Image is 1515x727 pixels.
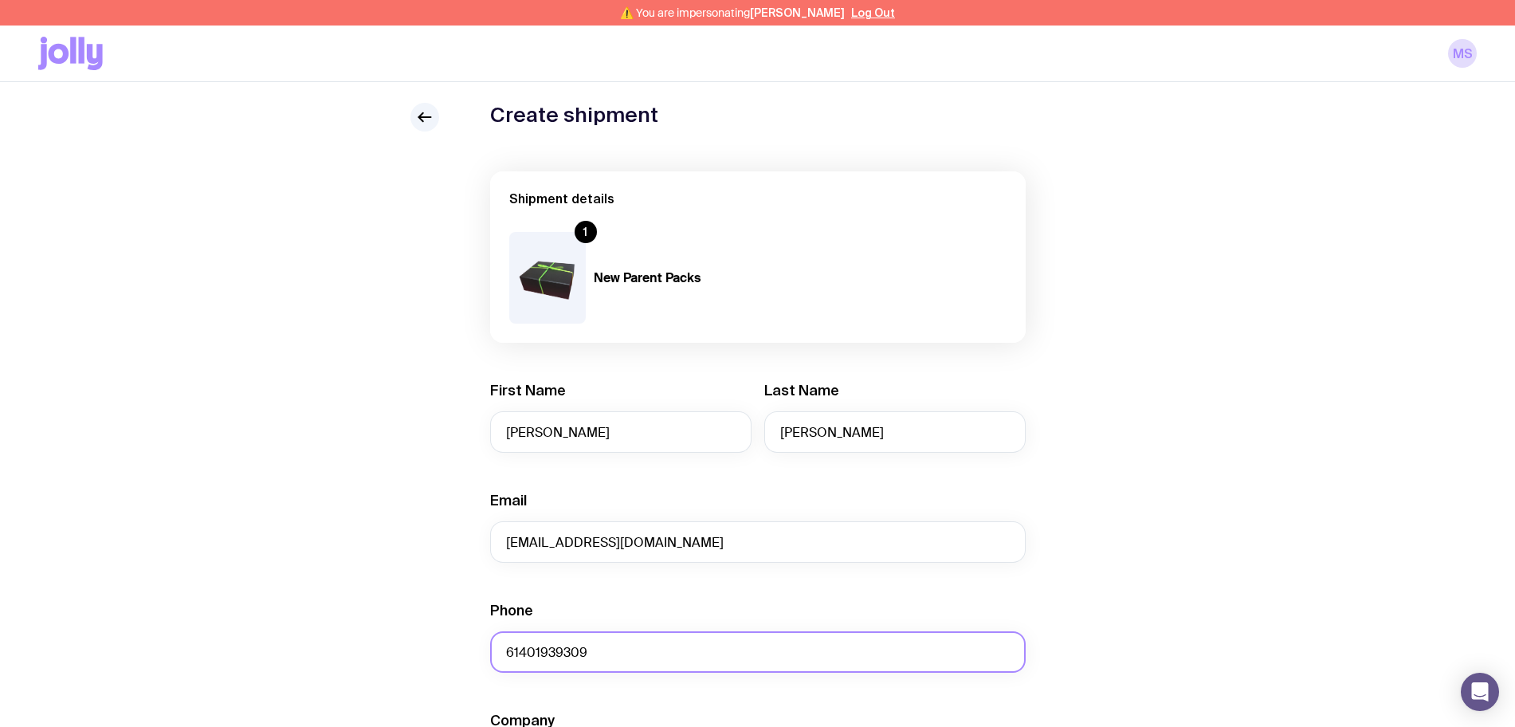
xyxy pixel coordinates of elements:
[750,6,845,19] span: [PERSON_NAME]
[575,221,597,243] div: 1
[764,411,1026,453] input: Last Name
[620,6,845,19] span: ⚠️ You are impersonating
[764,381,839,400] label: Last Name
[490,381,566,400] label: First Name
[490,411,752,453] input: First Name
[490,521,1026,563] input: employee@company.com
[1448,39,1477,68] a: MS
[594,270,748,286] h4: New Parent Packs
[490,631,1026,673] input: 0400 123 456
[1461,673,1499,711] div: Open Intercom Messenger
[851,6,895,19] button: Log Out
[509,191,1007,206] h2: Shipment details
[490,601,533,620] label: Phone
[490,103,658,127] h1: Create shipment
[490,491,527,510] label: Email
